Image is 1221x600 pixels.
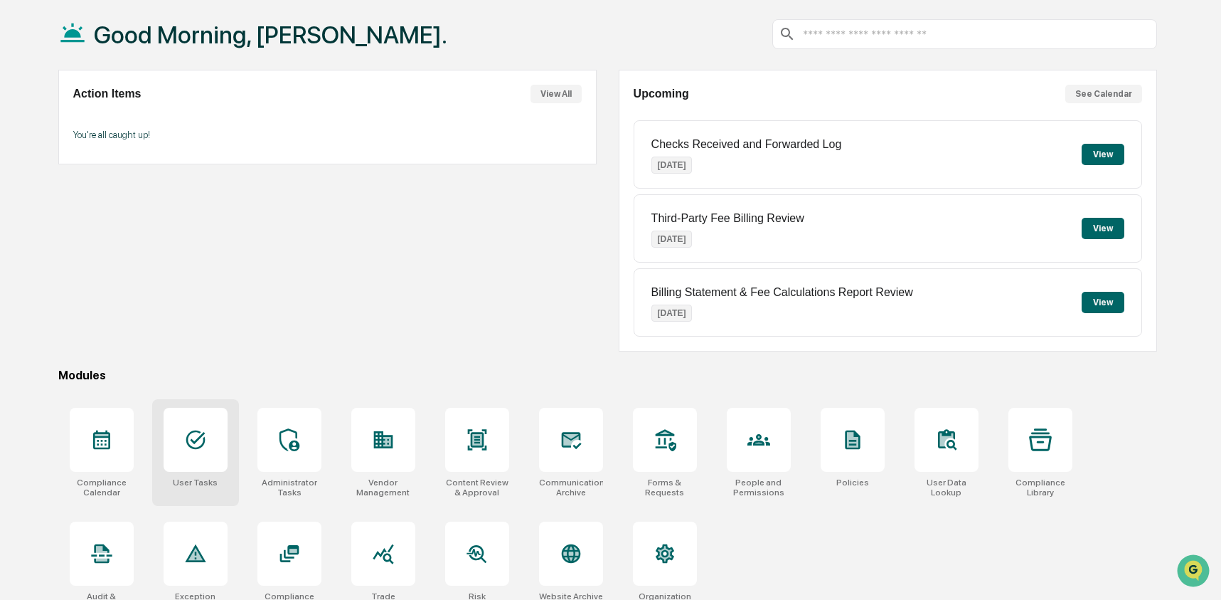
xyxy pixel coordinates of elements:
div: Communications Archive [539,478,603,498]
button: View All [530,85,582,103]
div: Administrator Tasks [257,478,321,498]
p: You're all caught up! [73,130,582,140]
p: Checks Received and Forwarded Log [651,138,842,151]
p: Billing Statement & Fee Calculations Report Review [651,286,913,299]
button: View [1082,292,1124,313]
div: 🔎 [14,208,26,219]
p: How can we help? [14,30,259,53]
p: [DATE] [651,231,693,248]
span: Pylon [142,241,172,252]
p: Third-Party Fee Billing Review [651,212,804,225]
div: Start new chat [48,109,233,123]
div: Policies [836,478,869,488]
span: Preclearance [28,179,92,194]
div: We're available if you need us! [48,123,180,135]
div: 🗄️ [103,181,114,192]
div: Vendor Management [351,478,415,498]
a: 🔎Data Lookup [9,201,95,226]
button: Start new chat [242,113,259,130]
div: Content Review & Approval [445,478,509,498]
div: Forms & Requests [633,478,697,498]
button: See Calendar [1065,85,1142,103]
p: [DATE] [651,305,693,322]
h2: Action Items [73,88,142,100]
div: Compliance Calendar [70,478,134,498]
div: People and Permissions [727,478,791,498]
img: 1746055101610-c473b297-6a78-478c-a979-82029cc54cd1 [14,109,40,135]
a: Powered byPylon [100,241,172,252]
iframe: Open customer support [1175,553,1214,591]
a: 🖐️Preclearance [9,174,97,199]
button: View [1082,218,1124,239]
p: [DATE] [651,157,693,174]
div: User Tasks [173,478,218,488]
div: Compliance Library [1008,478,1072,498]
div: User Data Lookup [915,478,979,498]
div: Modules [58,369,1157,382]
a: 🗄️Attestations [97,174,182,199]
span: Attestations [117,179,176,194]
span: Data Lookup [28,206,90,221]
button: View [1082,144,1124,165]
h2: Upcoming [634,88,689,100]
h1: Good Morning, [PERSON_NAME]. [94,21,447,49]
div: 🖐️ [14,181,26,192]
